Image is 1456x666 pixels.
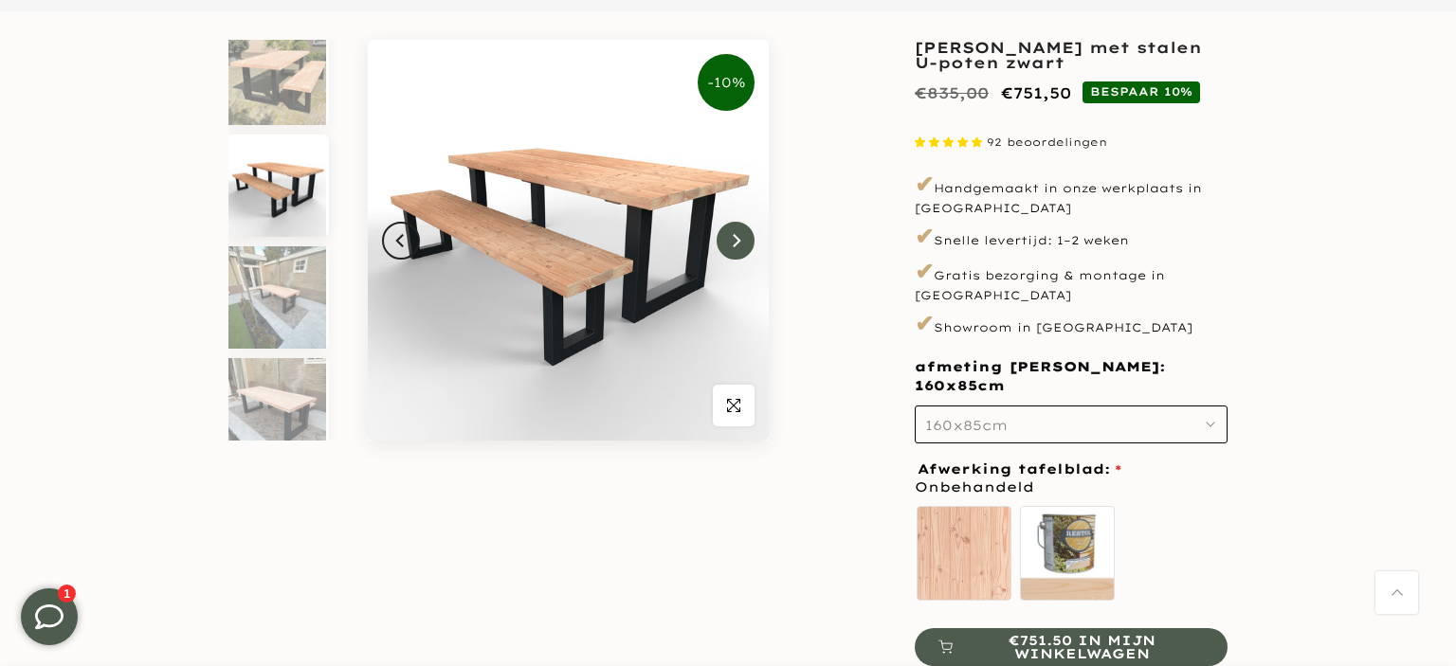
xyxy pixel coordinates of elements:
[918,462,1121,476] span: Afwerking tafelblad:
[915,405,1228,443] button: 160x85cm
[915,628,1228,666] button: €751.50 in mijn winkelwagen
[915,40,1228,70] h1: [PERSON_NAME] met stalen U-poten zwart
[915,476,1034,499] span: Onbehandeld
[915,308,1228,340] p: Showroom in [GEOGRAPHIC_DATA]
[960,634,1204,660] span: €751.50 in mijn winkelwagen
[915,256,1228,303] p: Gratis bezorging & montage in [GEOGRAPHIC_DATA]
[915,377,1005,396] span: 160x85cm
[915,169,1228,216] p: Handgemaakt in onze werkplaats in [GEOGRAPHIC_DATA]
[1001,80,1071,107] ins: €751,50
[228,135,326,237] img: Douglas tuinset tafel en bank met u-poten zwart
[987,135,1107,149] span: 92 beoordelingen
[915,257,934,285] span: ✔
[228,23,326,125] img: Tuinset douglas tafel en bank met stalen U-poten zwart gepoedercoat
[915,83,989,102] del: €835,00
[382,222,420,260] button: Previous
[1375,571,1418,614] a: Terug naar boven
[717,222,755,260] button: Next
[915,309,934,337] span: ✔
[925,417,1008,434] span: 160x85cm
[1083,81,1200,102] span: BESPAAR 10%
[915,222,934,250] span: ✔
[915,221,1228,253] p: Snelle levertijd: 1–2 weken
[915,135,987,149] span: 4.87 stars
[2,569,97,664] iframe: toggle-frame
[915,358,1166,394] span: afmeting [PERSON_NAME]:
[368,40,769,441] img: Douglas tuinset tafel en bank met u-poten zwart
[915,170,934,198] span: ✔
